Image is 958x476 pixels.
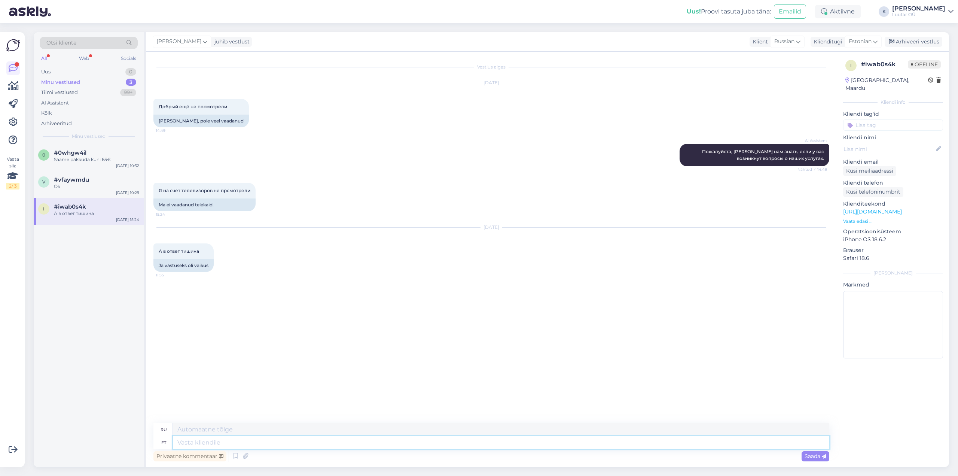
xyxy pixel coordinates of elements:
div: [DATE] 10:29 [116,190,139,195]
p: Vaata edasi ... [843,218,943,225]
div: Minu vestlused [41,79,80,86]
p: Klienditeekond [843,200,943,208]
div: Kliendi info [843,99,943,106]
img: Askly Logo [6,38,20,52]
div: 3 [126,79,136,86]
p: Operatsioonisüsteem [843,228,943,236]
span: i [850,63,852,68]
a: [PERSON_NAME]Luutar OÜ [892,6,954,18]
div: Ja vastuseks oli vaikus [153,259,214,272]
div: Ok [54,183,139,190]
span: Offline [908,60,941,69]
span: Russian [774,37,794,46]
span: Я на счет телевизоров не прсмотрели [159,188,250,193]
span: Estonian [849,37,872,46]
p: Kliendi nimi [843,134,943,142]
span: AI Assistent [799,138,827,143]
div: Privaatne kommentaar [153,451,226,461]
div: AI Assistent [41,99,69,107]
div: [PERSON_NAME], pole veel vaadanud [153,115,249,127]
span: Minu vestlused [72,133,106,140]
div: Arhiveeritud [41,120,72,127]
div: Klienditugi [811,38,842,46]
div: [DATE] 15:24 [116,217,139,222]
div: Klient [750,38,768,46]
div: Kõik [41,109,52,117]
div: А в ответ тишина [54,210,139,217]
p: Kliendi telefon [843,179,943,187]
span: Nähtud ✓ 14:49 [797,167,827,172]
p: Kliendi email [843,158,943,166]
p: Safari 18.6 [843,254,943,262]
button: Emailid [774,4,806,19]
span: v [42,179,45,185]
div: [PERSON_NAME] [843,270,943,276]
div: Arhiveeri vestlus [885,37,942,47]
div: Vaata siia [6,156,19,190]
div: 99+ [120,89,136,96]
div: Socials [119,54,138,63]
span: #0whgw4il [54,149,86,156]
div: [DATE] [153,79,829,86]
div: juhib vestlust [211,38,250,46]
a: [URL][DOMAIN_NAME] [843,208,902,215]
div: Küsi meiliaadressi [843,166,896,176]
div: K [879,6,889,17]
div: Saame pakkuda kuni 65€ [54,156,139,163]
span: #iwab0s4k [54,203,86,210]
p: iPhone OS 18.6.2 [843,236,943,243]
span: Добрый ещё не посмотрели [159,104,227,109]
span: [PERSON_NAME] [157,37,201,46]
span: i [43,206,45,212]
div: 2 / 3 [6,183,19,190]
div: Aktiivne [815,5,861,18]
div: Luutar OÜ [892,12,945,18]
div: Vestlus algas [153,64,829,70]
div: [PERSON_NAME] [892,6,945,12]
div: [GEOGRAPHIC_DATA], Maardu [845,76,928,92]
span: #vfaywmdu [54,176,89,183]
div: Uus [41,68,51,76]
p: Kliendi tag'id [843,110,943,118]
div: All [40,54,48,63]
span: Otsi kliente [46,39,76,47]
div: # iwab0s4k [861,60,908,69]
input: Lisa nimi [843,145,934,153]
div: ru [161,423,167,436]
span: 15:24 [156,212,184,217]
div: [DATE] [153,224,829,231]
span: 0 [42,152,45,158]
div: Proovi tasuta juba täna: [687,7,771,16]
div: 0 [125,68,136,76]
div: Tiimi vestlused [41,89,78,96]
span: Saada [805,453,826,460]
b: Uus! [687,8,701,15]
div: et [161,436,166,449]
div: [DATE] 10:32 [116,163,139,169]
div: Ma ei vaadanud telekaid. [153,198,256,211]
input: Lisa tag [843,119,943,131]
div: Küsi telefoninumbrit [843,187,903,197]
span: Пожалуйста, [PERSON_NAME] нам знать, если у вас возникнут вопросы о наших услугах. [702,149,825,161]
p: Brauser [843,246,943,254]
span: А в ответ тишина [159,248,199,254]
div: Web [77,54,91,63]
p: Märkmed [843,281,943,289]
span: 14:49 [156,128,184,133]
span: 11:55 [156,272,184,278]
